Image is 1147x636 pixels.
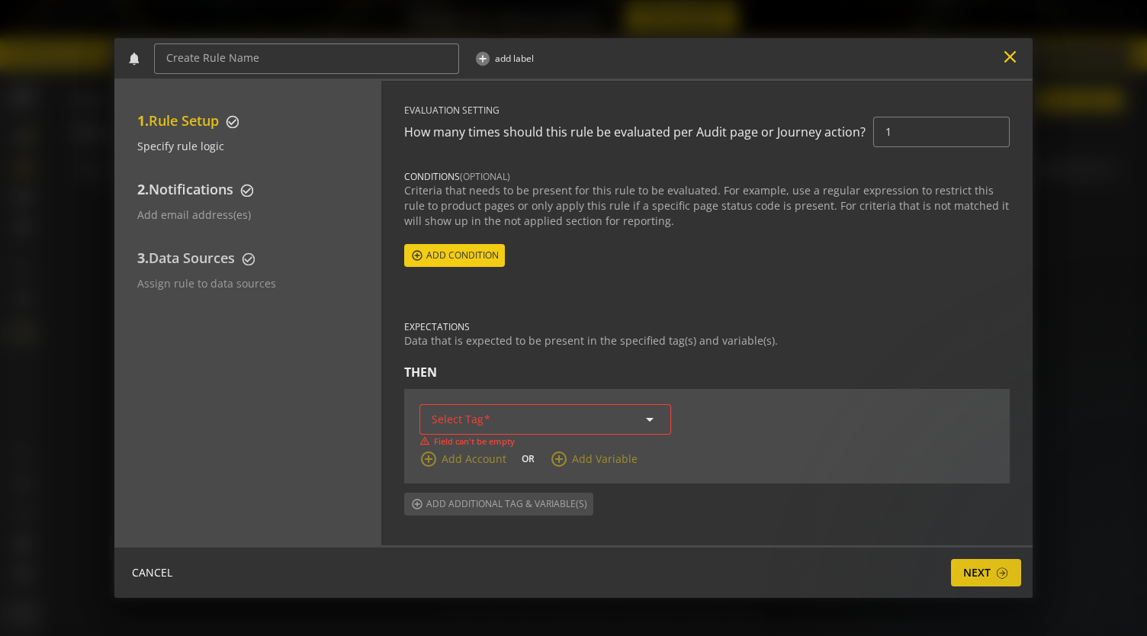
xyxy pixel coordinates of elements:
div: Assign rule to data sources [137,276,366,291]
div: EVALUATION SETTING [404,104,1009,117]
mat-icon: check_circle_outline [241,252,255,265]
span: Next [963,559,991,586]
button: Next [951,559,1021,586]
span: Data Sources [149,249,235,267]
span: CANCEL [132,559,172,586]
span: Notifications [149,180,233,198]
button: add label [474,51,534,66]
div: Specify rule logic [137,139,366,154]
button: Add condition [404,244,505,267]
mat-icon: check_circle_outline [239,183,253,197]
span: CONDITIONS [404,170,460,183]
span: (OPTIONAL) [460,170,510,183]
mat-icon: arrow_drop_down [641,410,659,429]
div: How many times should this rule be evaluated per Audit page or Journey action? [404,124,866,141]
mat-icon: control_point [410,249,424,262]
div: Add email address(es) [137,207,366,223]
mat-icon: warning_amber [419,435,430,446]
div: Criteria that needs to be present for this rule to be evaluated. For example, use a regular expre... [404,183,1009,229]
span: THEN [404,364,437,381]
op-modal-header-base: Rule [114,38,1032,81]
mat-error: Field can't be empty [419,435,671,447]
span: 3. [137,249,149,267]
span: 2. [137,180,149,198]
input: Create Rule Name [166,52,447,65]
span: 1. [137,111,149,130]
mat-icon: notifications [127,51,139,66]
mat-label: Select Tag [432,412,484,426]
mat-icon: add_circle [474,50,491,67]
mat-icon: check_circle_outline [225,114,239,128]
span: Add condition [426,242,499,269]
span: OR [522,452,535,465]
div: EXPECTATIONS [404,320,1009,333]
div: Data that is expected to be present in the specified tag(s) and variable(s). [404,333,1009,349]
span: add label [495,52,534,65]
mat-icon: close [1000,47,1020,67]
span: Rule Setup [149,111,219,130]
button: CANCEL [126,559,178,586]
